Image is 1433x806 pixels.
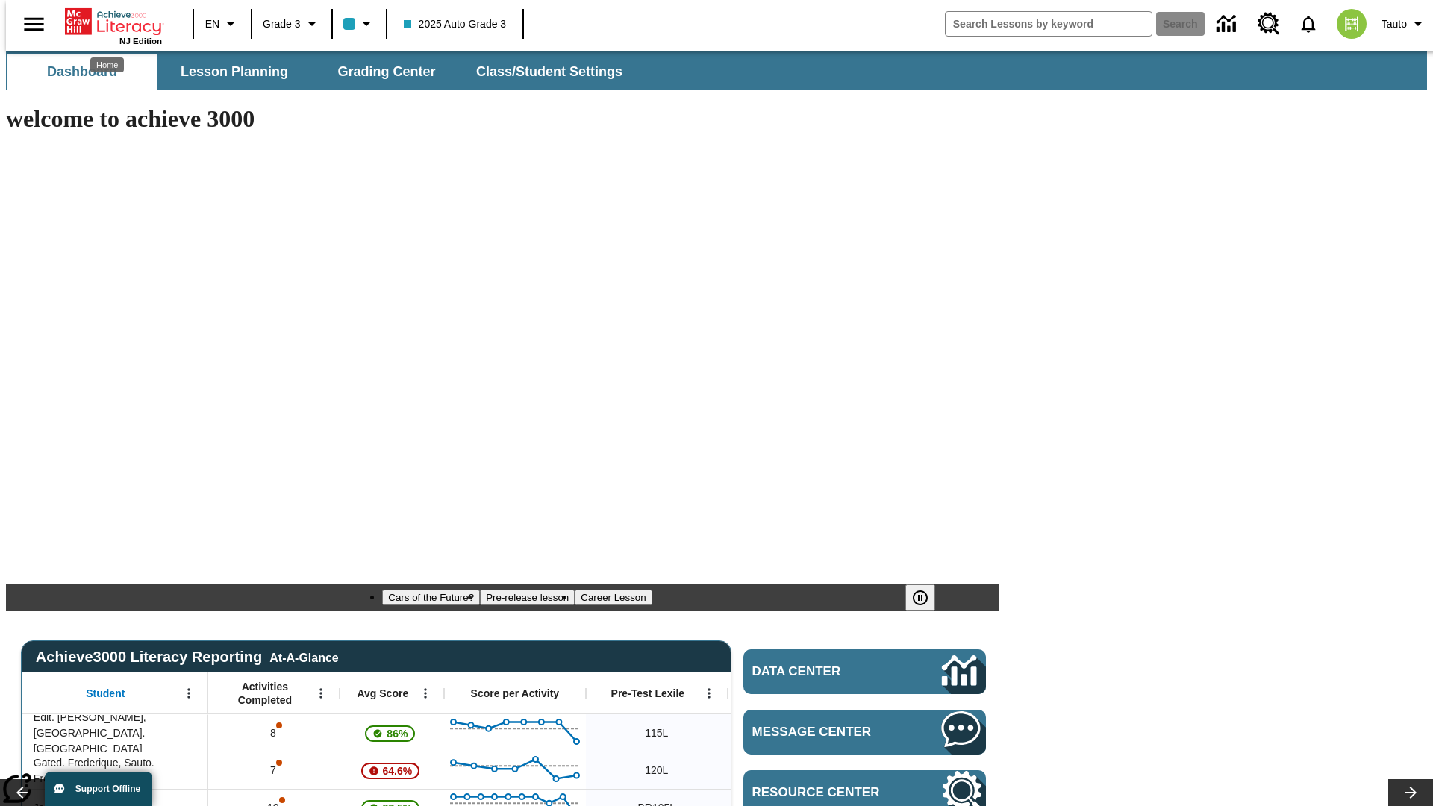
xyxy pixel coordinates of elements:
[269,649,338,665] div: At-A-Glance
[471,687,560,700] span: Score per Activity
[340,752,444,789] div: , 64.6%, Attention! This student's Average First Try Score of 64.6% is below 65%, Gated. Frederiq...
[257,10,327,37] button: Grade: Grade 3, Select a grade
[269,763,279,778] p: 7
[1376,10,1433,37] button: Profile/Settings
[90,57,124,72] div: Home
[45,772,152,806] button: Support Offline
[65,7,162,37] a: Home
[752,664,892,679] span: Data Center
[310,682,332,705] button: Open Menu
[312,54,461,90] button: Grading Center
[337,10,381,37] button: Class color is light blue. Change class color
[377,757,419,784] span: 64.6%
[645,725,668,741] span: 115 Lexile, Edit. Beaulah, Sauto. Beaulah
[1208,4,1249,45] a: Data Center
[1337,9,1367,39] img: avatar image
[47,63,117,81] span: Dashboard
[208,714,340,752] div: 8, One or more Activity scores may be invalid., Edit. Beaulah, Sauto. Beaulah
[1289,4,1328,43] a: Notifications
[464,54,634,90] button: Class/Student Settings
[1249,4,1289,44] a: Resource Center, Will open in new tab
[86,687,125,700] span: Student
[337,63,435,81] span: Grading Center
[34,710,200,757] span: Edit. [PERSON_NAME], [GEOGRAPHIC_DATA]. [GEOGRAPHIC_DATA]
[216,680,314,707] span: Activities Completed
[946,12,1152,36] input: search field
[404,16,507,32] span: 2025 Auto Grade 3
[414,682,437,705] button: Open Menu
[205,16,219,32] span: EN
[7,54,157,90] button: Dashboard
[34,755,200,787] span: Gated. Frederique, Sauto. Frederique
[199,10,246,37] button: Language: EN, Select a language
[645,763,668,778] span: 120 Lexile, Gated. Frederique, Sauto. Frederique
[75,784,140,794] span: Support Offline
[6,54,636,90] div: SubNavbar
[340,714,444,752] div: , 86%, This student's Average First Try Score 86% is above 75%, Edit. Beaulah, Sauto. Beaulah
[743,649,986,694] a: Data Center
[1328,4,1376,43] button: Select a new avatar
[263,16,301,32] span: Grade 3
[905,584,935,611] button: Pause
[752,785,897,800] span: Resource Center
[6,105,999,133] h1: welcome to achieve 3000
[905,584,950,611] div: Pause
[1382,16,1407,32] span: Tauto
[12,2,56,46] button: Open side menu
[480,590,575,605] button: Slide 2 Pre-release lesson
[160,54,309,90] button: Lesson Planning
[181,63,288,81] span: Lesson Planning
[476,63,622,81] span: Class/Student Settings
[36,649,339,666] span: Achieve3000 Literacy Reporting
[1388,779,1433,806] button: Lesson carousel, Next
[357,687,408,700] span: Avg Score
[269,725,279,741] p: 8
[119,37,162,46] span: NJ Edition
[382,590,480,605] button: Slide 1 Cars of the Future?
[575,590,652,605] button: Slide 3 Career Lesson
[743,710,986,755] a: Message Center
[208,752,340,789] div: 7, One or more Activity scores may be invalid., Gated. Frederique, Sauto. Frederique
[65,5,162,46] div: Home
[381,720,413,747] span: 86%
[6,51,1427,90] div: SubNavbar
[752,725,897,740] span: Message Center
[178,682,200,705] button: Open Menu
[611,687,685,700] span: Pre-Test Lexile
[698,682,720,705] button: Open Menu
